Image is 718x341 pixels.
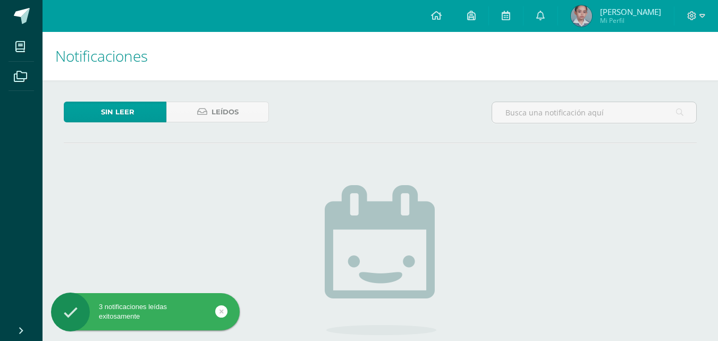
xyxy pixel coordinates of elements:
[600,6,661,17] span: [PERSON_NAME]
[64,102,166,122] a: Sin leer
[571,5,592,27] img: bf08deebb9cb0532961245b119bd1cea.png
[166,102,269,122] a: Leídos
[55,46,148,66] span: Notificaciones
[492,102,696,123] input: Busca una notificación aquí
[600,16,661,25] span: Mi Perfil
[51,302,240,321] div: 3 notificaciones leídas exitosamente
[212,102,239,122] span: Leídos
[325,185,436,335] img: no_activities.png
[101,102,134,122] span: Sin leer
